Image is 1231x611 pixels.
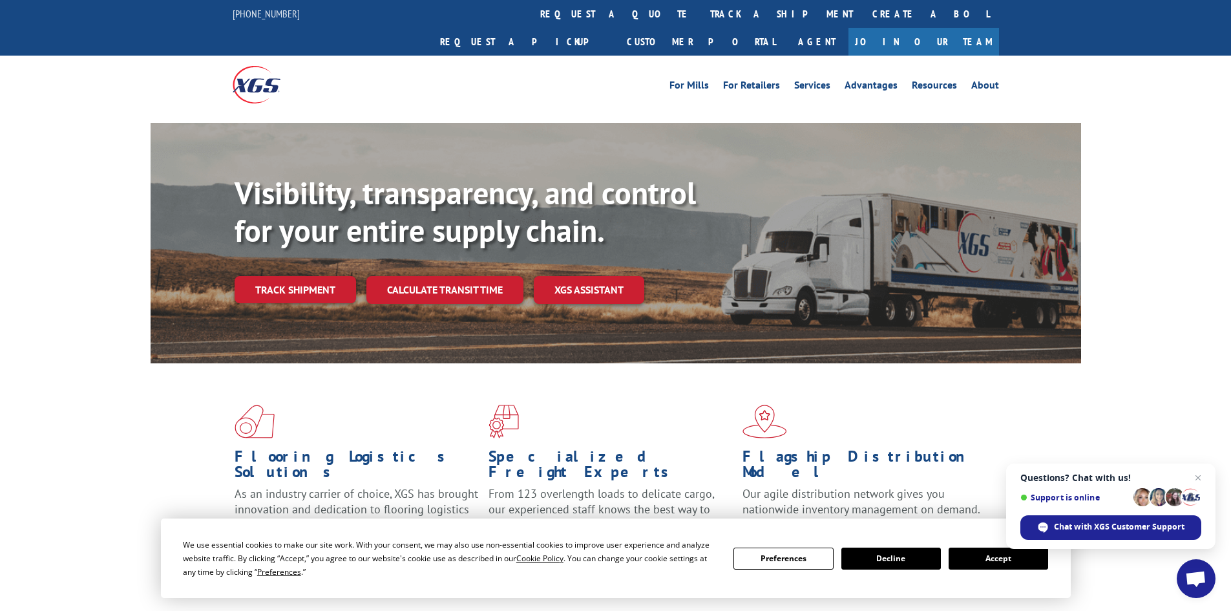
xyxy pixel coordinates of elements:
a: Calculate transit time [366,276,523,304]
a: Request a pickup [430,28,617,56]
button: Decline [841,548,941,570]
a: Track shipment [235,276,356,303]
button: Preferences [733,548,833,570]
p: From 123 overlength loads to delicate cargo, our experienced staff knows the best way to move you... [489,486,733,544]
a: [PHONE_NUMBER] [233,7,300,20]
a: For Retailers [723,80,780,94]
img: xgs-icon-focused-on-flooring-red [489,405,519,438]
span: As an industry carrier of choice, XGS has brought innovation and dedication to flooring logistics... [235,486,478,532]
a: Open chat [1177,559,1215,598]
span: Chat with XGS Customer Support [1054,521,1184,533]
div: We use essential cookies to make our site work. With your consent, we may also use non-essential ... [183,538,718,579]
a: Agent [785,28,848,56]
button: Accept [949,548,1048,570]
span: Our agile distribution network gives you nationwide inventory management on demand. [742,486,980,517]
a: For Mills [669,80,709,94]
h1: Flooring Logistics Solutions [235,449,479,486]
span: Chat with XGS Customer Support [1020,515,1201,540]
h1: Specialized Freight Experts [489,449,733,486]
span: Support is online [1020,493,1129,502]
h1: Flagship Distribution Model [742,449,987,486]
b: Visibility, transparency, and control for your entire supply chain. [235,173,696,250]
a: XGS ASSISTANT [534,276,644,304]
a: Customer Portal [617,28,785,56]
img: xgs-icon-total-supply-chain-intelligence-red [235,405,275,438]
span: Preferences [257,566,301,577]
a: Join Our Team [848,28,999,56]
a: About [971,80,999,94]
a: Advantages [845,80,898,94]
span: Questions? Chat with us! [1020,473,1201,483]
a: Services [794,80,830,94]
a: Resources [912,80,957,94]
span: Cookie Policy [516,553,563,564]
img: xgs-icon-flagship-distribution-model-red [742,405,787,438]
div: Cookie Consent Prompt [161,519,1071,598]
